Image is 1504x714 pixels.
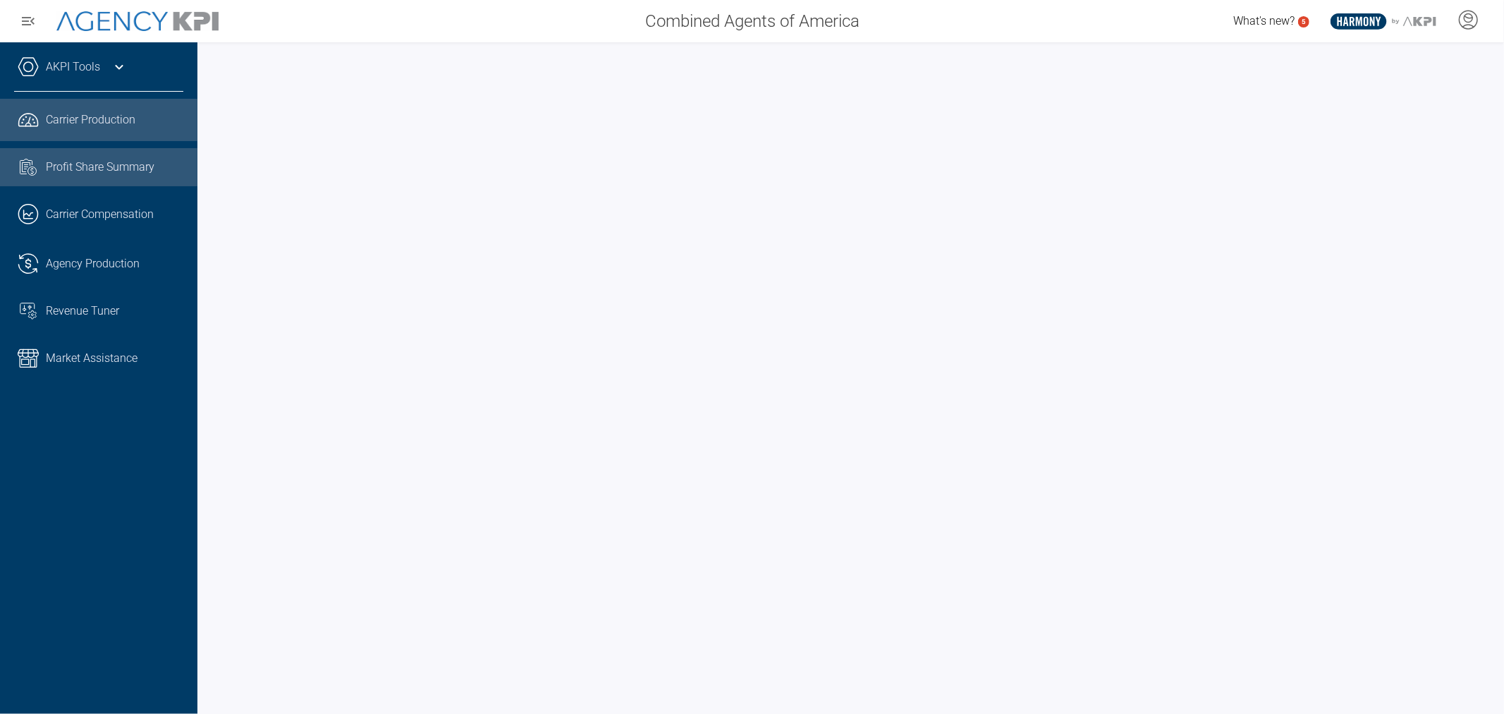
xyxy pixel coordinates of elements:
[46,59,100,75] a: AKPI Tools
[56,11,219,32] img: AgencyKPI
[46,206,154,223] span: Carrier Compensation
[1233,14,1295,28] span: What's new?
[46,350,137,367] span: Market Assistance
[46,303,119,320] span: Revenue Tuner
[46,111,135,128] span: Carrier Production
[645,8,860,34] span: Combined Agents of America
[46,159,154,176] span: Profit Share Summary
[1298,16,1309,28] a: 5
[1302,18,1306,25] text: 5
[46,255,140,272] span: Agency Production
